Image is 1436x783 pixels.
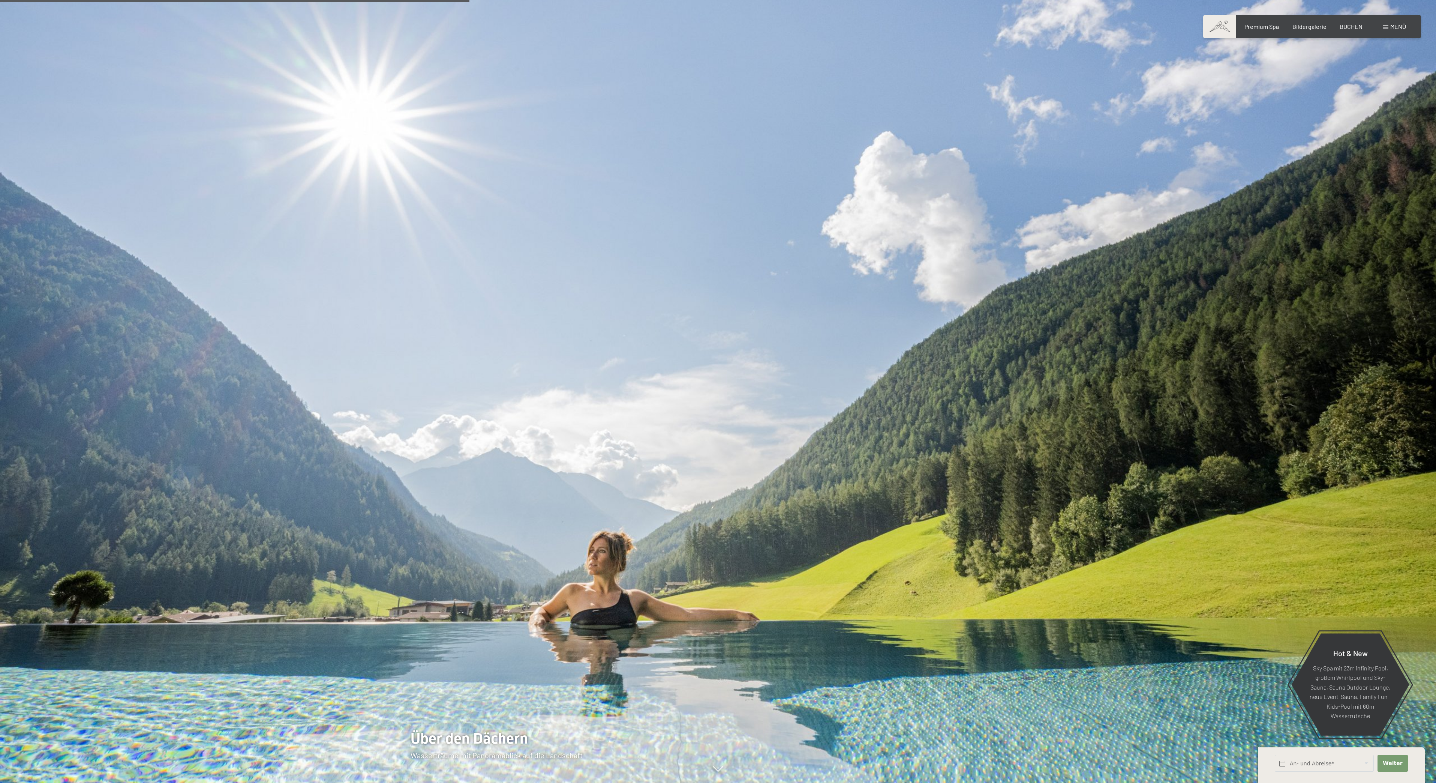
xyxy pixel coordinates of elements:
[1340,23,1363,30] a: BUCHEN
[1244,23,1279,30] a: Premium Spa
[1390,23,1406,30] span: Menü
[1292,23,1327,30] a: Bildergalerie
[1310,663,1391,721] p: Sky Spa mit 23m Infinity Pool, großem Whirlpool und Sky-Sauna, Sauna Outdoor Lounge, neue Event-S...
[1383,760,1402,767] span: Weiter
[1378,755,1408,772] button: Weiter
[1291,633,1410,736] a: Hot & New Sky Spa mit 23m Infinity Pool, großem Whirlpool und Sky-Sauna, Sauna Outdoor Lounge, ne...
[1258,745,1291,751] span: Schnellanfrage
[1333,648,1368,657] span: Hot & New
